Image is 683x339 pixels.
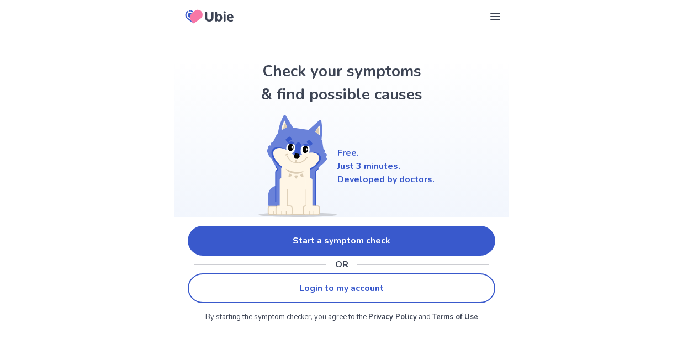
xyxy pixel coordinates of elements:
[259,60,425,106] h1: Check your symptoms & find possible causes
[368,312,417,322] a: Privacy Policy
[249,115,337,217] img: Shiba (Welcome)
[432,312,478,322] a: Terms of Use
[188,273,495,303] a: Login to my account
[337,173,435,186] p: Developed by doctors.
[335,258,348,271] p: OR
[337,146,435,160] p: Free.
[188,226,495,256] a: Start a symptom check
[188,312,495,323] p: By starting the symptom checker, you agree to the and
[337,160,435,173] p: Just 3 minutes.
